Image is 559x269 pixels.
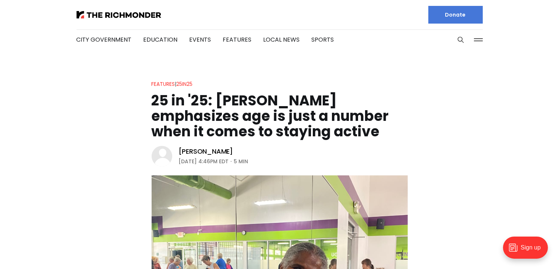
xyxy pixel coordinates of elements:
button: Search this site [455,34,466,45]
a: [PERSON_NAME] [179,147,233,156]
a: Sports [312,35,334,44]
a: Features [223,35,252,44]
time: [DATE] 4:46PM EDT [179,157,229,166]
a: Events [190,35,211,44]
img: The Richmonder [77,11,161,18]
span: 5 min [234,157,248,166]
a: Local News [263,35,300,44]
iframe: portal-trigger [497,233,559,269]
a: City Government [77,35,132,44]
h1: 25 in '25: [PERSON_NAME] emphasizes age is just a number when it comes to staying active [152,93,408,139]
a: 25in25 [177,80,193,88]
div: | [152,80,193,88]
a: Education [144,35,178,44]
a: Donate [428,6,483,24]
a: Features [152,80,175,88]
